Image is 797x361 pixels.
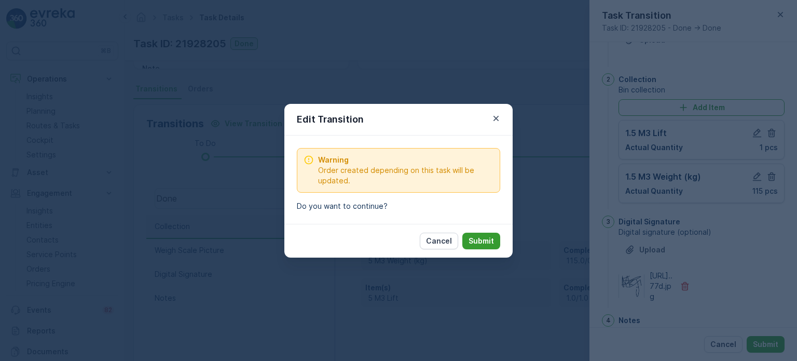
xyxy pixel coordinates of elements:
[297,201,500,211] p: Do you want to continue?
[426,236,452,246] p: Cancel
[318,155,493,165] span: Warning
[420,233,458,249] button: Cancel
[462,233,500,249] button: Submit
[318,165,493,186] span: Order created depending on this task will be updated.
[297,112,364,127] p: Edit Transition
[469,236,494,246] p: Submit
